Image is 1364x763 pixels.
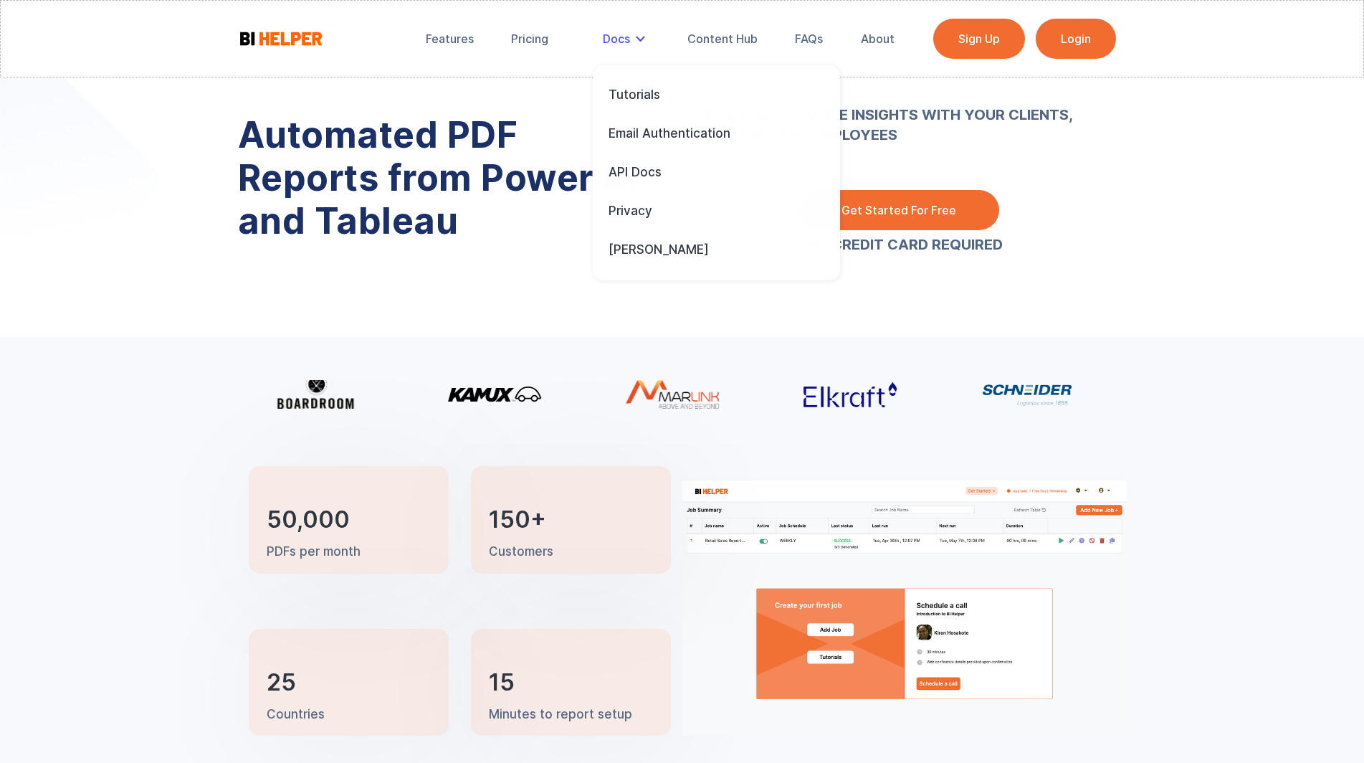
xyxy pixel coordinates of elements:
div: Content Hub [687,32,758,46]
a: API Docs [601,153,739,192]
a: Privacy [601,192,739,231]
p: PDFs per month [267,544,361,561]
div: FAQs [795,32,823,46]
a: Email Authentication [601,115,739,153]
p: Customers [489,544,553,561]
div: Docs [593,23,660,54]
p: Countries [267,706,325,724]
p: Minutes to report setup [489,706,632,724]
h1: Automated PDF Reports from Power BI and Tableau [238,113,661,242]
a: [PERSON_NAME] [601,231,739,270]
a: Content Hub [677,23,768,54]
a: Sign Up [933,19,1025,59]
h3: 25 [267,672,296,693]
div: Tutorials [609,87,660,103]
h3: 150+ [489,509,546,531]
div: About [861,32,895,46]
a: About [851,23,905,54]
h3: 50,000 [267,509,350,531]
div: Docs [603,32,630,46]
nav: Docs [593,54,922,280]
div: Pricing [511,32,548,46]
a: Tutorials [601,76,739,115]
a: Login [1036,19,1116,59]
a: Pricing [501,23,558,54]
div: Features [426,32,474,46]
a: FAQs [785,23,833,54]
div: Privacy [609,203,652,219]
div: Email Authentication [609,125,730,141]
h3: 15 [489,672,515,693]
div: API Docs [609,164,662,180]
a: Features [416,23,484,54]
div: [PERSON_NAME] [609,242,709,257]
